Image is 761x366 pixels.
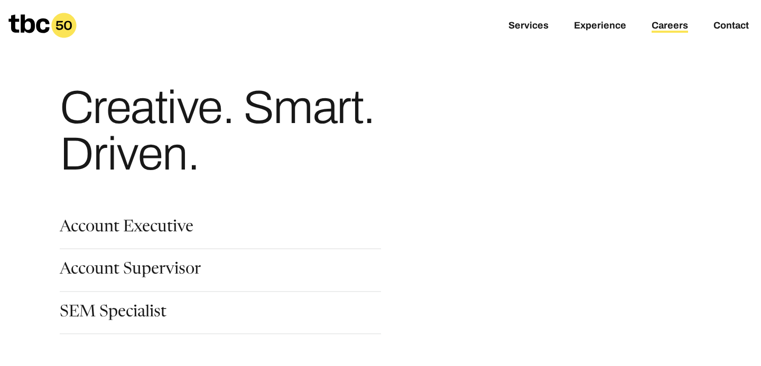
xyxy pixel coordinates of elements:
[574,20,626,33] a: Experience
[713,20,749,33] a: Contact
[652,20,688,33] a: Careers
[60,305,166,323] a: SEM Specialist
[60,220,193,238] a: Account Executive
[508,20,549,33] a: Services
[60,85,466,177] h1: Creative. Smart. Driven.
[8,13,77,38] a: Homepage
[60,262,201,280] a: Account Supervisor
